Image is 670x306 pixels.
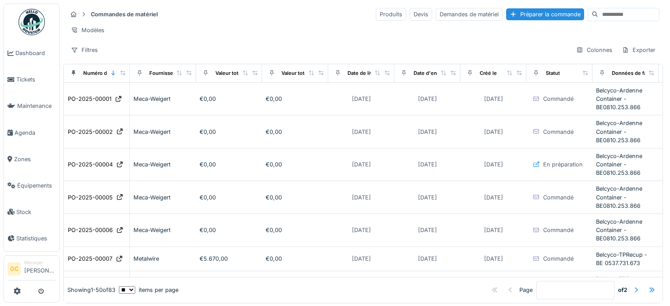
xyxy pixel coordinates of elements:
[352,193,371,202] div: [DATE]
[15,129,56,137] span: Agenda
[4,66,59,93] a: Tickets
[266,95,325,103] div: €0,00
[266,128,325,136] div: €0,00
[133,254,192,263] div: Metalwire
[418,128,437,136] div: [DATE]
[418,193,437,202] div: [DATE]
[83,70,138,77] div: Numéro de commande
[596,86,655,112] div: Belcyco-Ardenne Container - BE0810.253.866
[4,40,59,66] a: Dashboard
[17,181,56,190] span: Équipements
[4,172,59,199] a: Équipements
[15,49,56,57] span: Dashboard
[543,160,583,169] div: En préparation
[484,160,503,169] div: [DATE]
[4,225,59,251] a: Statistiques
[266,226,325,234] div: €0,00
[4,199,59,225] a: Stock
[484,254,503,263] div: [DATE]
[24,259,56,266] div: Manager
[410,8,432,21] div: Devis
[16,234,56,243] span: Statistiques
[572,44,616,56] div: Colonnes
[352,226,371,234] div: [DATE]
[7,262,21,276] li: GC
[596,275,655,291] div: Belcyco-TPRecup - BE 0537.731.673
[24,259,56,278] li: [PERSON_NAME]
[596,184,655,210] div: Belcyco-Ardenne Container - BE0810.253.866
[348,70,388,77] div: Date de livraison
[543,128,574,136] div: Commandé
[418,226,437,234] div: [DATE]
[612,70,668,77] div: Données de facturation
[418,160,437,169] div: [DATE]
[68,160,113,169] div: PO-2025-00004
[87,10,161,18] strong: Commandes de matériel
[352,254,371,263] div: [DATE]
[484,95,503,103] div: [DATE]
[376,8,406,21] div: Produits
[68,95,111,103] div: PO-2025-00001
[418,95,437,103] div: [DATE]
[352,128,371,136] div: [DATE]
[266,193,325,202] div: €0,00
[484,226,503,234] div: [DATE]
[149,70,178,77] div: Fournisseur
[68,128,113,136] div: PO-2025-00002
[546,70,560,77] div: Statut
[200,254,259,263] div: €5.670,00
[68,226,113,234] div: PO-2025-00006
[200,160,259,169] div: €0,00
[266,160,325,169] div: €0,00
[133,160,192,169] div: Meca-Weigert
[200,226,259,234] div: €0,00
[4,93,59,119] a: Maintenance
[506,8,584,20] div: Préparer la commande
[418,254,437,263] div: [DATE]
[543,95,574,103] div: Commandé
[14,155,56,163] span: Zones
[200,193,259,202] div: €0,00
[436,8,503,21] div: Demandes de matériel
[543,254,574,263] div: Commandé
[543,193,574,202] div: Commandé
[67,286,115,295] div: Showing 1 - 50 of 83
[543,226,574,234] div: Commandé
[596,152,655,177] div: Belcyco-Ardenne Container - BE0810.253.866
[281,70,333,77] div: Valeur totale facturée
[133,95,192,103] div: Meca-Weigert
[67,24,108,37] div: Modèles
[414,70,485,77] div: Date d'envoi de la commande
[4,119,59,146] a: Agenda
[266,254,325,263] div: €0,00
[17,102,56,110] span: Maintenance
[480,70,497,77] div: Créé le
[133,226,192,234] div: Meca-Weigert
[67,44,102,56] div: Filtres
[352,95,371,103] div: [DATE]
[68,254,112,263] div: PO-2025-00007
[596,218,655,243] div: Belcyco-Ardenne Container - BE0810.253.866
[618,286,627,295] strong: of 2
[4,146,59,172] a: Zones
[618,44,659,56] div: Exporter
[215,70,277,77] div: Valeur totale commandée
[133,193,192,202] div: Meca-Weigert
[352,160,371,169] div: [DATE]
[16,75,56,84] span: Tickets
[7,259,56,280] a: GC Manager[PERSON_NAME]
[119,286,178,295] div: items per page
[16,208,56,216] span: Stock
[68,193,113,202] div: PO-2025-00005
[596,119,655,144] div: Belcyco-Ardenne Container - BE0810.253.866
[484,193,503,202] div: [DATE]
[519,286,533,295] div: Page
[200,95,259,103] div: €0,00
[19,9,45,35] img: Badge_color-CXgf-gQk.svg
[200,128,259,136] div: €0,00
[484,128,503,136] div: [DATE]
[133,128,192,136] div: Meca-Weigert
[596,251,655,267] div: Belcyco-TPRecup - BE 0537.731.673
